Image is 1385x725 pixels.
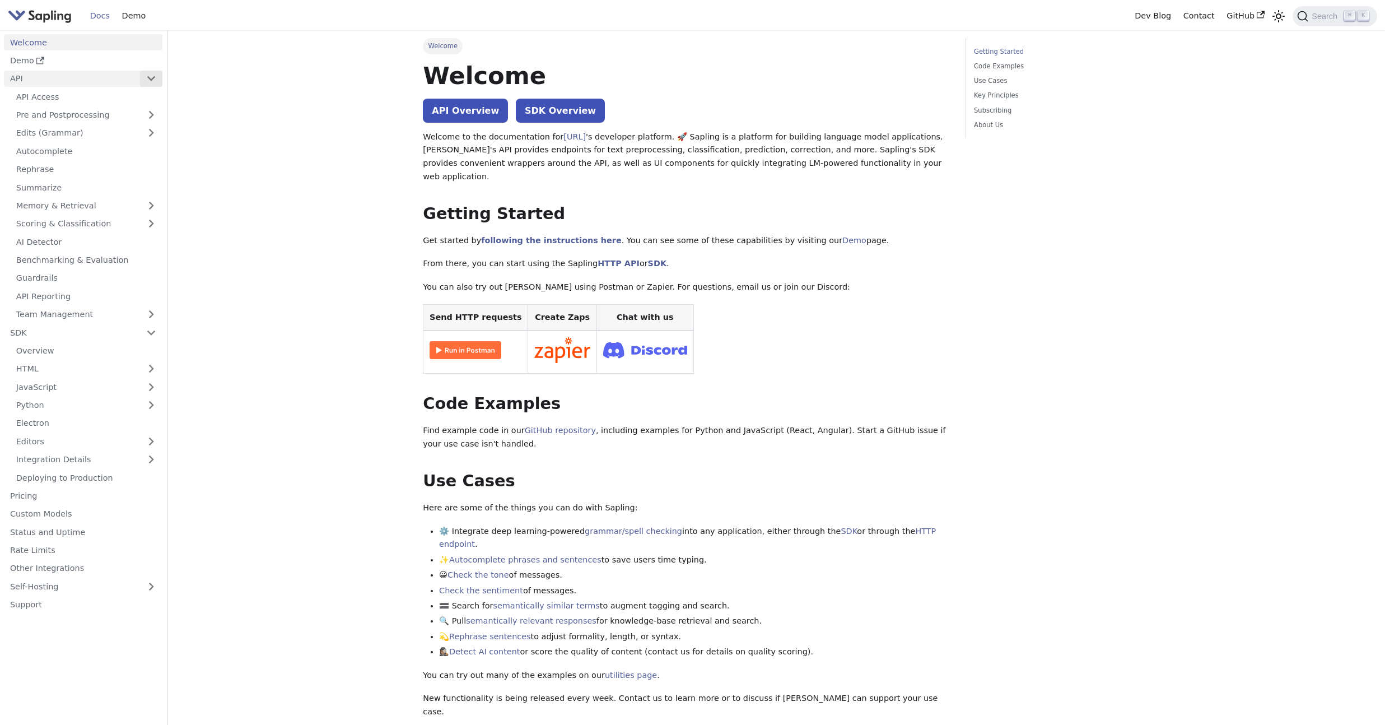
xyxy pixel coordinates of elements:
a: Custom Models [4,506,162,522]
a: following the instructions here [481,236,621,245]
th: Create Zaps [528,304,597,331]
a: GitHub repository [525,426,596,435]
img: Run in Postman [430,341,501,359]
p: You can try out many of the examples on our . [423,669,949,682]
a: SDK [841,527,857,536]
a: Self-Hosting [4,578,162,594]
a: Overview [10,343,162,359]
p: Welcome to the documentation for 's developer platform. 🚀 Sapling is a platform for building lang... [423,131,949,184]
a: Scoring & Classification [10,216,162,232]
a: JavaScript [10,379,162,395]
a: Status and Uptime [4,524,162,540]
a: Code Examples [974,61,1126,72]
h2: Code Examples [423,394,949,414]
a: Other Integrations [4,560,162,577]
a: Demo [842,236,866,245]
a: API [4,71,140,87]
a: About Us [974,120,1126,131]
a: Python [10,397,162,413]
button: Collapse sidebar category 'SDK' [140,324,162,341]
a: Rate Limits [4,542,162,559]
a: Team Management [10,306,162,323]
a: Contact [1177,7,1221,25]
li: 🕵🏽‍♀️ or score the quality of content (contact us for details on quality scoring). [439,645,949,659]
p: Find example code in our , including examples for Python and JavaScript (React, Angular). Start a... [423,424,949,451]
a: Autocomplete phrases and sentences [449,555,601,564]
a: API Access [10,89,162,105]
a: Check the tone [447,570,509,579]
p: Here are some of the things you can do with Sapling: [423,501,949,515]
li: ✨ to save users time typing. [439,554,949,567]
button: Collapse sidebar category 'API' [140,71,162,87]
a: Memory & Retrieval [10,198,162,214]
p: New functionality is being released every week. Contact us to learn more or to discuss if [PERSON... [423,692,949,719]
li: 😀 of messages. [439,569,949,582]
button: Switch between dark and light mode (currently light mode) [1271,8,1287,24]
a: GitHub [1220,7,1270,25]
p: From there, you can start using the Sapling or . [423,257,949,271]
li: of messages. [439,584,949,598]
a: Guardrails [10,270,162,286]
a: Autocomplete [10,143,162,159]
a: SDK [4,324,140,341]
a: Rephrase sentences [449,632,530,641]
a: semantically relevant responses [466,616,596,625]
a: Summarize [10,179,162,196]
a: Integration Details [10,452,162,468]
button: Expand sidebar category 'Editors' [140,433,162,449]
a: Editors [10,433,140,449]
a: Use Cases [974,76,1126,86]
li: 🟰 Search for to augment tagging and search. [439,599,949,613]
a: [URL] [563,132,586,141]
a: Docs [84,7,116,25]
a: Welcome [4,34,162,50]
a: HTML [10,361,162,377]
a: semantically similar terms [493,601,599,610]
a: Pre and Postprocessing [10,107,162,123]
img: Join Discord [603,338,687,361]
li: 💫 to adjust formality, length, or syntax. [439,630,949,644]
a: AI Detector [10,234,162,250]
h1: Welcome [423,61,949,91]
a: API Overview [423,99,508,123]
img: Connect in Zapier [534,337,590,363]
a: Demo [4,53,162,69]
button: Search (Command+K) [1293,6,1377,26]
a: API Reporting [10,288,162,304]
a: Detect AI content [449,647,520,656]
a: utilities page [605,671,657,680]
th: Send HTTP requests [423,304,528,331]
a: Electron [10,415,162,431]
a: Benchmarking & Evaluation [10,252,162,268]
h2: Use Cases [423,471,949,491]
a: Sapling.ai [8,8,76,24]
nav: Breadcrumbs [423,38,949,54]
p: You can also try out [PERSON_NAME] using Postman or Zapier. For questions, email us or join our D... [423,281,949,294]
h2: Getting Started [423,204,949,224]
a: SDK [648,259,666,268]
a: Pricing [4,488,162,504]
a: grammar/spell checking [585,527,682,536]
a: Demo [116,7,152,25]
span: Search [1308,12,1344,21]
th: Chat with us [596,304,693,331]
a: HTTP API [598,259,640,268]
a: Subscribing [974,105,1126,116]
a: Check the sentiment [439,586,523,595]
kbd: K [1358,11,1369,21]
span: Welcome [423,38,463,54]
p: Get started by . You can see some of these capabilities by visiting our page. [423,234,949,248]
li: ⚙️ Integrate deep learning-powered into any application, either through the or through the . [439,525,949,552]
a: Edits (Grammar) [10,125,162,141]
img: Sapling.ai [8,8,72,24]
a: Deploying to Production [10,470,162,486]
a: Getting Started [974,47,1126,57]
kbd: ⌘ [1344,11,1355,21]
a: Support [4,597,162,613]
a: SDK Overview [516,99,605,123]
li: 🔍 Pull for knowledge-base retrieval and search. [439,615,949,628]
a: Key Principles [974,90,1126,101]
a: Rephrase [10,161,162,178]
a: Dev Blog [1128,7,1177,25]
